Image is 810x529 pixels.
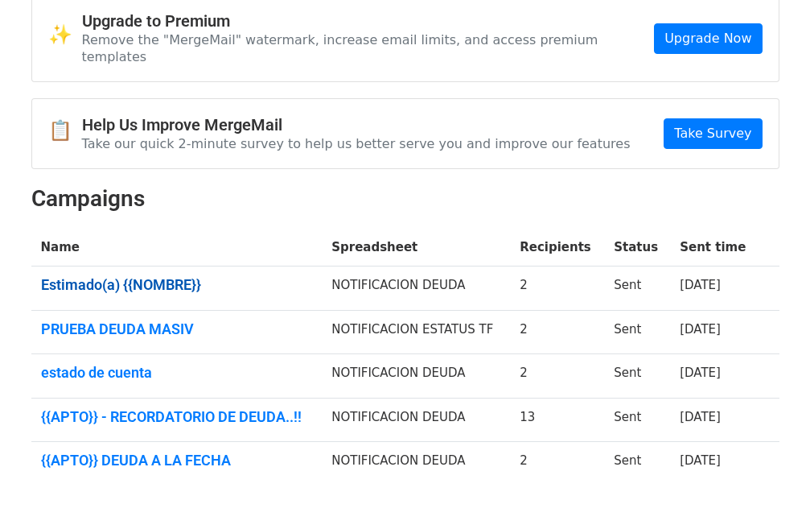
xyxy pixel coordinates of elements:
[670,229,759,267] th: Sent time
[680,322,721,337] a: [DATE]
[604,398,670,442] td: Sent
[510,267,604,311] td: 2
[604,442,670,486] td: Sent
[680,453,721,468] a: [DATE]
[322,354,510,399] td: NOTIFICACION DEUDA
[41,276,313,294] a: Estimado(a) {{NOMBRE}}
[82,135,631,152] p: Take our quick 2-minute survey to help us better serve you and improve our features
[322,398,510,442] td: NOTIFICACION DEUDA
[322,229,510,267] th: Spreadsheet
[680,410,721,424] a: [DATE]
[322,310,510,354] td: NOTIFICACION ESTATUS TF
[510,442,604,486] td: 2
[680,366,721,380] a: [DATE]
[82,115,631,134] h4: Help Us Improve MergeMail
[510,229,604,267] th: Recipients
[654,23,762,54] a: Upgrade Now
[41,408,313,426] a: {{APTO}} - RECORDATORIO DE DEUDA..!!
[48,119,82,143] span: 📋
[604,267,670,311] td: Sent
[322,442,510,486] td: NOTIFICACION DEUDA
[730,452,810,529] iframe: Chat Widget
[41,364,313,382] a: estado de cuenta
[31,229,323,267] th: Name
[510,398,604,442] td: 13
[604,229,670,267] th: Status
[510,354,604,399] td: 2
[510,310,604,354] td: 2
[31,185,779,213] h2: Campaigns
[664,118,762,149] a: Take Survey
[604,354,670,399] td: Sent
[41,320,313,338] a: PRUEBA DEUDA MASIV
[680,278,721,292] a: [DATE]
[82,31,655,65] p: Remove the "MergeMail" watermark, increase email limits, and access premium templates
[82,11,655,31] h4: Upgrade to Premium
[48,23,82,47] span: ✨
[604,310,670,354] td: Sent
[322,267,510,311] td: NOTIFICACION DEUDA
[41,452,313,469] a: {{APTO}} DEUDA A LA FECHA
